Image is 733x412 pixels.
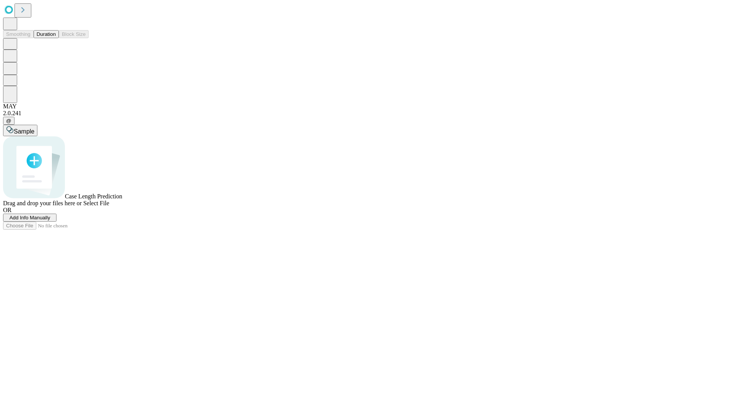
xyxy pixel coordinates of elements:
[3,200,82,206] span: Drag and drop your files here or
[14,128,34,135] span: Sample
[3,117,15,125] button: @
[3,207,11,213] span: OR
[34,30,59,38] button: Duration
[10,215,50,220] span: Add Info Manually
[83,200,109,206] span: Select File
[3,214,57,222] button: Add Info Manually
[3,30,34,38] button: Smoothing
[59,30,89,38] button: Block Size
[3,125,37,136] button: Sample
[6,118,11,124] span: @
[3,103,730,110] div: MAY
[3,110,730,117] div: 2.0.241
[65,193,122,200] span: Case Length Prediction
